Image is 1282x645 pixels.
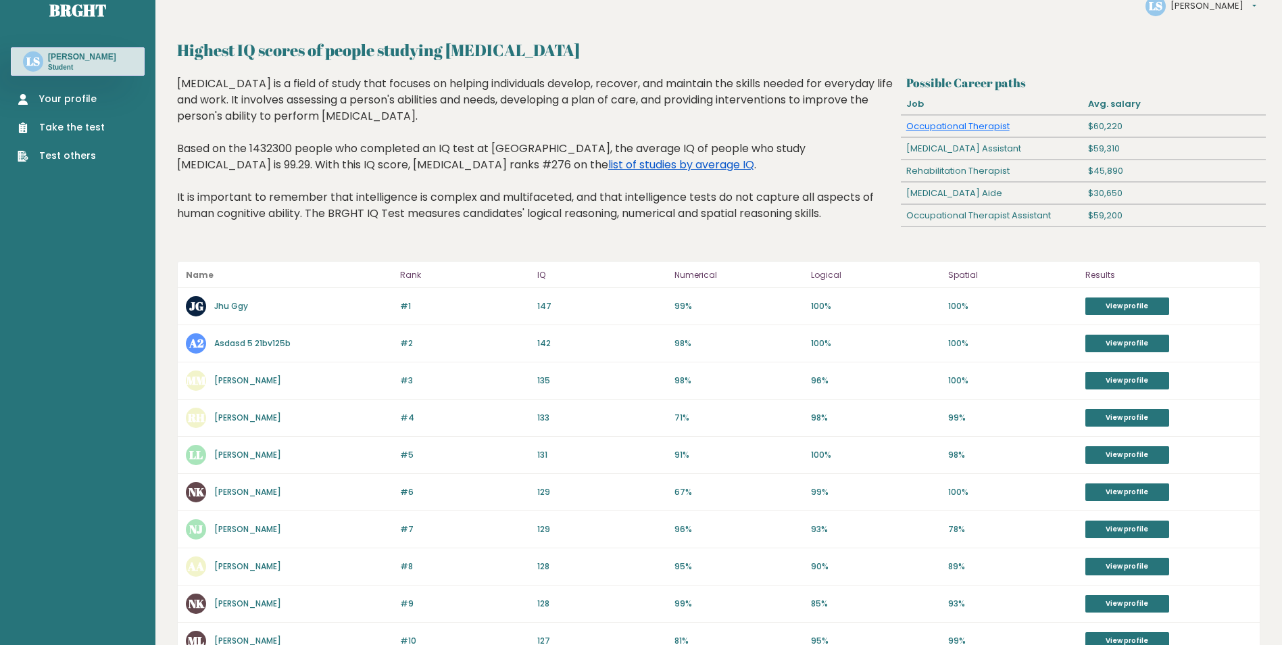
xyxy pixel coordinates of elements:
[26,53,40,69] text: LS
[674,267,804,283] p: Numerical
[811,598,940,610] p: 85%
[189,596,205,611] text: NK
[189,484,205,500] text: NK
[948,267,1077,283] p: Spatial
[400,523,529,535] p: #7
[214,449,281,460] a: [PERSON_NAME]
[674,486,804,498] p: 67%
[537,449,666,461] p: 131
[214,523,281,535] a: [PERSON_NAME]
[400,598,529,610] p: #9
[674,337,804,350] p: 98%
[400,449,529,461] p: #5
[537,267,666,283] p: IQ
[177,38,1260,62] h2: Highest IQ scores of people studying [MEDICAL_DATA]
[189,335,204,351] text: A2
[400,267,529,283] p: Rank
[948,449,1077,461] p: 98%
[906,76,1260,90] h3: Possible Career paths
[948,598,1077,610] p: 93%
[18,120,105,135] a: Take the test
[901,183,1083,204] div: [MEDICAL_DATA] Aide
[400,337,529,350] p: #2
[1085,446,1169,464] a: View profile
[811,449,940,461] p: 100%
[674,523,804,535] p: 96%
[189,298,203,314] text: JG
[187,410,205,425] text: RH
[537,598,666,610] p: 128
[674,300,804,312] p: 99%
[537,560,666,573] p: 128
[901,138,1083,160] div: [MEDICAL_DATA] Assistant
[214,486,281,498] a: [PERSON_NAME]
[811,486,940,498] p: 99%
[1085,483,1169,501] a: View profile
[400,300,529,312] p: #1
[901,205,1083,226] div: Occupational Therapist Assistant
[1083,160,1266,182] div: $45,890
[948,337,1077,350] p: 100%
[674,412,804,424] p: 71%
[811,337,940,350] p: 100%
[906,120,1010,133] a: Occupational Therapist
[400,375,529,387] p: #3
[608,157,754,172] a: list of studies by average IQ
[537,412,666,424] p: 133
[674,598,804,610] p: 99%
[537,337,666,350] p: 142
[1083,183,1266,204] div: $30,650
[901,93,1083,115] div: Job
[1085,521,1169,538] a: View profile
[214,598,281,609] a: [PERSON_NAME]
[1085,267,1252,283] p: Results
[48,63,116,72] p: Student
[948,412,1077,424] p: 99%
[537,375,666,387] p: 135
[214,375,281,386] a: [PERSON_NAME]
[674,375,804,387] p: 98%
[948,486,1077,498] p: 100%
[948,523,1077,535] p: 78%
[187,558,204,574] text: AA
[948,560,1077,573] p: 89%
[48,51,116,62] h3: [PERSON_NAME]
[901,160,1083,182] div: Rehabilitation Therapist
[1083,205,1266,226] div: $59,200
[214,337,291,349] a: Asdasd 5 21bv125b
[400,486,529,498] p: #6
[1083,138,1266,160] div: $59,310
[811,560,940,573] p: 90%
[1083,93,1266,115] div: Avg. salary
[1083,116,1266,137] div: $60,220
[400,412,529,424] p: #4
[1085,409,1169,427] a: View profile
[537,523,666,535] p: 129
[1085,335,1169,352] a: View profile
[189,521,203,537] text: NJ
[214,560,281,572] a: [PERSON_NAME]
[1085,558,1169,575] a: View profile
[1085,297,1169,315] a: View profile
[177,76,896,242] div: [MEDICAL_DATA] is a field of study that focuses on helping individuals develop, recover, and main...
[811,375,940,387] p: 96%
[18,149,105,163] a: Test others
[214,412,281,423] a: [PERSON_NAME]
[674,560,804,573] p: 95%
[214,300,248,312] a: Jhu Ggy
[811,267,940,283] p: Logical
[537,300,666,312] p: 147
[189,447,203,462] text: LL
[187,373,206,388] text: MM
[1085,372,1169,389] a: View profile
[811,412,940,424] p: 98%
[811,523,940,535] p: 93%
[537,486,666,498] p: 129
[948,375,1077,387] p: 100%
[400,560,529,573] p: #8
[948,300,1077,312] p: 100%
[811,300,940,312] p: 100%
[18,92,105,106] a: Your profile
[1085,595,1169,613] a: View profile
[186,269,214,281] b: Name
